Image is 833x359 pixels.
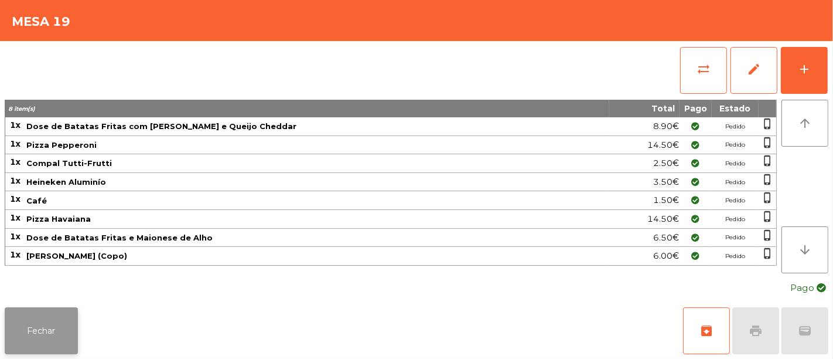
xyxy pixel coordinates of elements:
h4: Mesa 19 [12,13,70,31]
td: Pedido [712,173,759,192]
i: arrow_downward [798,243,812,257]
span: 3.50€ [653,174,679,190]
span: 14.50€ [647,211,679,227]
i: arrow_upward [798,116,812,130]
span: phone_iphone [762,174,773,185]
span: Dose de Batatas Fritas com [PERSON_NAME] e Queijo Cheddar [26,121,296,131]
button: Fechar [5,307,78,354]
span: 14.50€ [647,137,679,153]
button: arrow_downward [781,226,828,273]
span: 1x [10,249,21,260]
span: 8 item(s) [8,105,35,113]
button: add [781,47,828,94]
div: add [797,62,811,76]
td: Pedido [712,117,759,136]
td: Pedido [712,229,759,248]
td: Pedido [712,191,759,210]
span: 1.50€ [653,192,679,208]
th: Total [609,100,680,117]
span: 1x [10,212,21,223]
span: Pago [790,279,814,297]
span: Dose de Batatas Fritas e Maionese de Alho [26,233,213,242]
span: edit [747,62,761,76]
span: sync_alt [697,62,711,76]
th: Pago [680,100,712,117]
button: arrow_upward [781,100,828,147]
button: archive [683,307,730,354]
span: 1x [10,175,21,186]
span: 1x [10,194,21,204]
td: Pedido [712,154,759,173]
button: edit [730,47,777,94]
span: Pizza Havaiana [26,214,91,223]
span: 6.00€ [653,248,679,264]
span: Pizza Pepperoni [26,140,97,150]
span: 1x [10,157,21,167]
span: phone_iphone [762,192,773,204]
span: phone_iphone [762,248,773,259]
span: 1x [10,138,21,149]
span: phone_iphone [762,155,773,167]
td: Pedido [712,136,759,155]
span: 1x [10,120,21,130]
span: phone_iphone [762,211,773,222]
span: archive [699,324,713,338]
th: Estado [712,100,759,117]
td: Pedido [712,247,759,266]
span: 6.50€ [653,230,679,246]
span: phone_iphone [762,229,773,241]
span: Café [26,196,47,205]
span: phone_iphone [762,118,773,130]
span: 2.50€ [653,155,679,171]
span: [PERSON_NAME] (Copo) [26,251,127,260]
span: Compal Tutti-Frutti [26,158,112,168]
span: phone_iphone [762,137,773,148]
td: Pedido [712,210,759,229]
span: Heineken Aluminío [26,177,106,187]
button: sync_alt [680,47,727,94]
span: 1x [10,231,21,242]
span: 8.90€ [653,118,679,134]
